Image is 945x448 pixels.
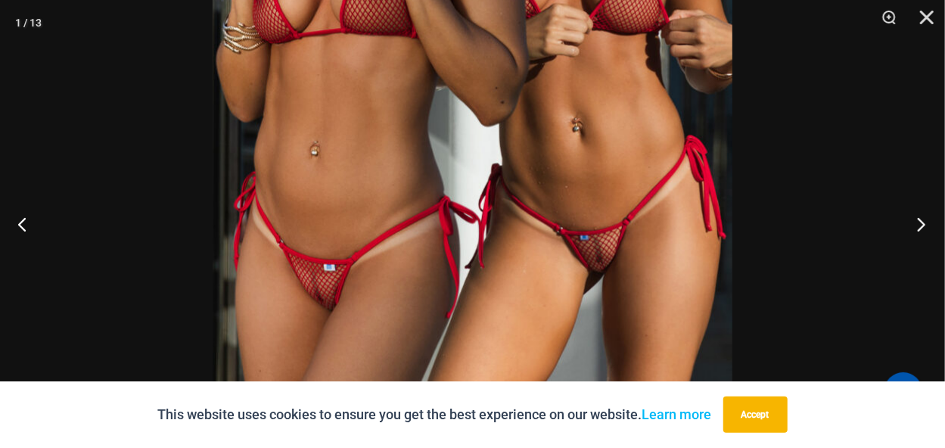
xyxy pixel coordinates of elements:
[158,403,712,426] p: This website uses cookies to ensure you get the best experience on our website.
[723,397,788,433] button: Accept
[888,186,945,262] button: Next
[15,11,42,34] div: 1 / 13
[642,406,712,422] a: Learn more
